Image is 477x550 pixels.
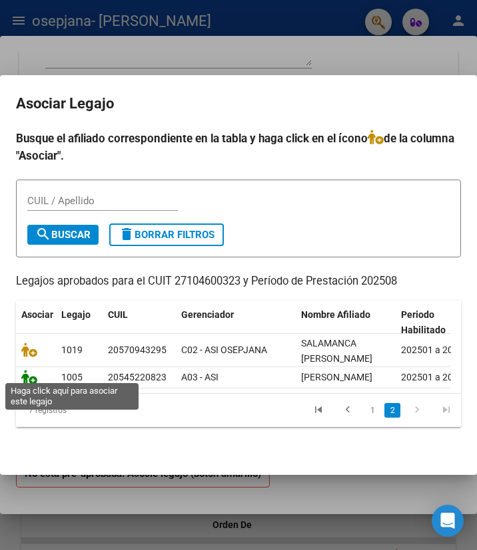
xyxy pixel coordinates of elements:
span: Buscar [35,229,91,241]
div: 7 registros [16,394,105,427]
span: A03 - ASI [181,372,219,382]
datatable-header-cell: Gerenciador [176,301,296,344]
a: 1 [364,403,380,418]
datatable-header-cell: Asociar [16,301,56,344]
datatable-header-cell: Nombre Afiliado [296,301,396,344]
div: 20570943295 [108,343,167,358]
span: C02 - ASI OSEPJANA [181,344,267,355]
a: go to next page [404,403,430,418]
a: 2 [384,403,400,418]
h2: Asociar Legajo [16,91,461,116]
datatable-header-cell: CUIL [103,301,176,344]
span: ARCE SANTINO FRANCO [301,372,372,382]
button: Buscar [27,225,99,245]
button: Borrar Filtros [109,223,224,246]
span: Asociar [21,309,53,320]
mat-icon: delete [119,226,135,242]
div: Open Intercom Messenger [432,505,464,537]
span: CUIL [108,309,128,320]
p: Legajos aprobados para el CUIT 27104600323 y Período de Prestación 202508 [16,273,461,290]
h4: Busque el afiliado correspondiente en la tabla y haga click en el ícono de la columna "Asociar". [16,130,461,164]
div: 20545220823 [108,370,167,385]
li: page 1 [362,399,382,422]
datatable-header-cell: Legajo [56,301,103,344]
span: 1005 [61,372,83,382]
span: 1019 [61,344,83,355]
span: Gerenciador [181,309,234,320]
a: go to last page [434,403,459,418]
span: Borrar Filtros [119,229,215,241]
span: Nombre Afiliado [301,309,370,320]
li: page 2 [382,399,402,422]
a: go to first page [306,403,331,418]
mat-icon: search [35,226,51,242]
span: Periodo Habilitado [401,309,446,335]
a: go to previous page [335,403,360,418]
span: Legajo [61,309,91,320]
span: SALAMANCA DURAN GERARD GAEL [301,338,372,364]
